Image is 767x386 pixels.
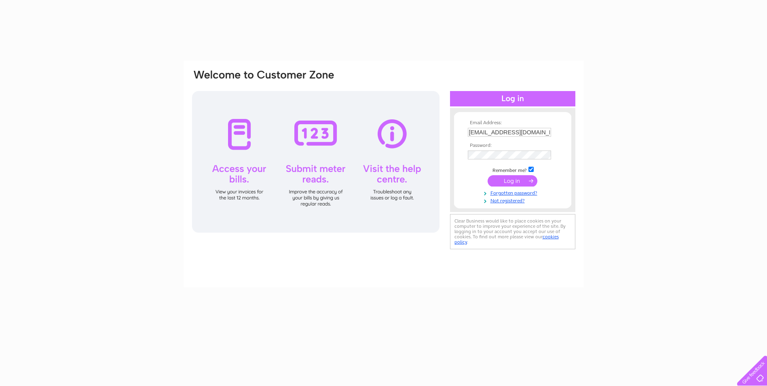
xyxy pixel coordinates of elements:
[468,189,560,196] a: Forgotten password?
[466,143,560,148] th: Password:
[488,175,537,187] input: Submit
[466,120,560,126] th: Email Address:
[466,165,560,174] td: Remember me?
[454,234,559,245] a: cookies policy
[450,214,575,249] div: Clear Business would like to place cookies on your computer to improve your experience of the sit...
[468,196,560,204] a: Not registered?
